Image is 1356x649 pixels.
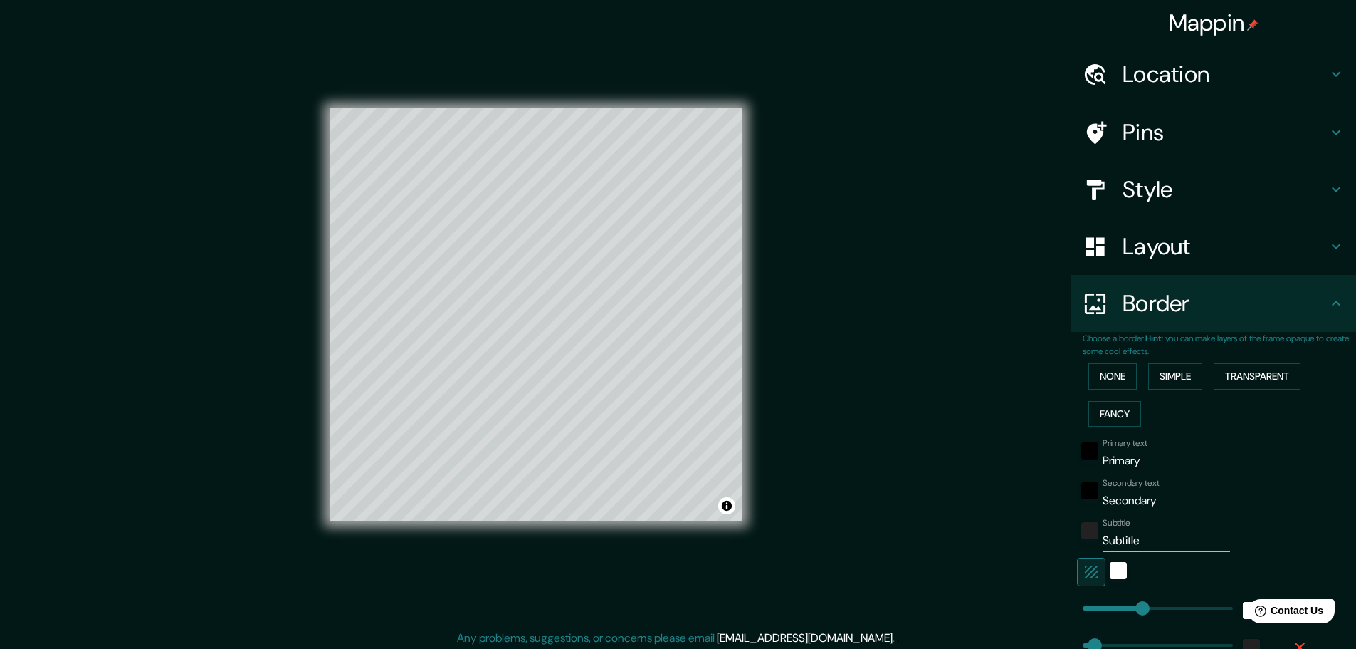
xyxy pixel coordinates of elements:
div: . [895,630,897,647]
h4: Layout [1123,232,1328,261]
div: . [897,630,900,647]
iframe: Help widget launcher [1229,593,1340,633]
h4: Mappin [1169,9,1259,37]
p: Choose a border. : you can make layers of the frame opaque to create some cool effects. [1083,332,1356,358]
button: Fancy [1088,401,1141,427]
label: Primary text [1103,437,1147,450]
button: Simple [1148,363,1202,390]
label: Subtitle [1103,517,1130,529]
button: None [1088,363,1137,390]
button: white [1110,562,1127,579]
h4: Location [1123,60,1328,88]
img: pin-icon.png [1247,19,1258,31]
button: Transparent [1214,363,1300,390]
b: Hint [1145,333,1162,344]
div: Style [1071,161,1356,218]
button: Toggle attribution [718,497,735,514]
label: Secondary text [1103,477,1160,489]
div: Border [1071,275,1356,332]
div: Location [1071,46,1356,103]
button: black [1081,482,1098,499]
a: [EMAIL_ADDRESS][DOMAIN_NAME] [717,630,893,645]
p: Any problems, suggestions, or concerns please email . [457,630,895,647]
h4: Border [1123,289,1328,318]
div: Pins [1071,104,1356,161]
button: color-222222 [1081,522,1098,539]
div: Layout [1071,218,1356,275]
button: black [1081,442,1098,460]
h4: Style [1123,175,1328,204]
h4: Pins [1123,118,1328,147]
